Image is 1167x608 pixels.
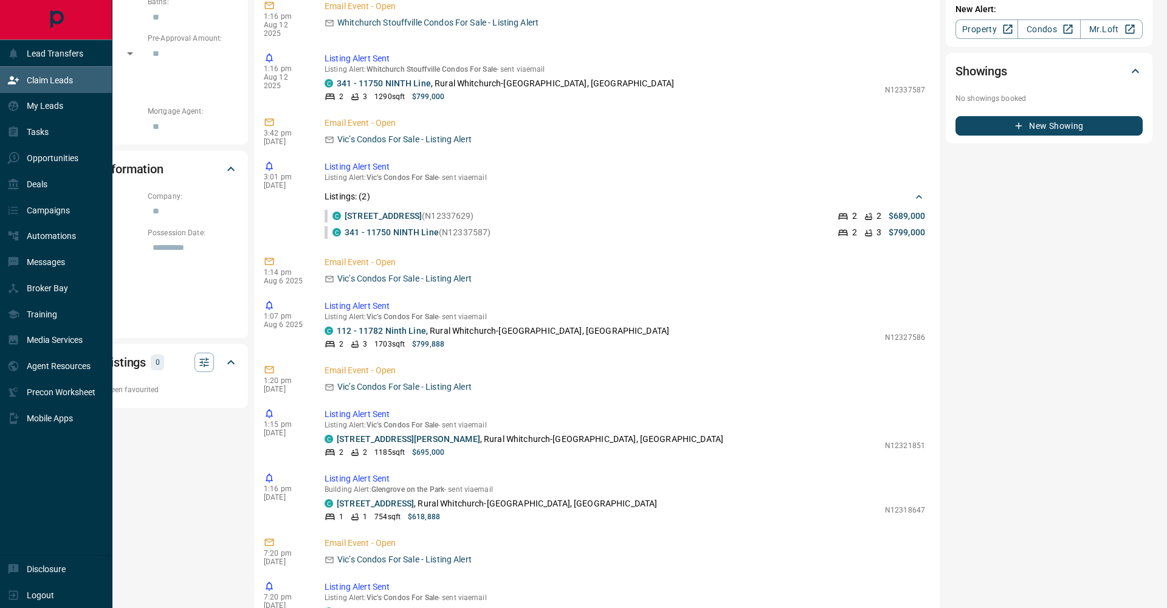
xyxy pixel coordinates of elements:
[955,57,1143,86] div: Showings
[264,137,306,146] p: [DATE]
[264,549,306,558] p: 7:20 pm
[264,420,306,429] p: 1:15 pm
[325,593,925,602] p: Listing Alert : - sent via email
[325,256,925,269] p: Email Event - Open
[337,433,723,446] p: , Rural Whitchurch-[GEOGRAPHIC_DATA], [GEOGRAPHIC_DATA]
[264,558,306,566] p: [DATE]
[51,154,238,184] div: Personal Information
[332,228,341,237] div: condos.ca
[885,85,925,95] p: N12337587
[325,79,333,88] div: condos.ca
[374,91,405,102] p: 1290 sqft
[51,384,238,395] p: No listings have been favourited
[148,106,238,117] p: Mortgage Agent:
[367,593,438,602] span: Vic’s Condos For Sale
[325,485,925,494] p: Building Alert : - sent via email
[264,173,306,181] p: 3:01 pm
[264,593,306,601] p: 7:20 pm
[337,497,657,510] p: , Rural Whitchurch-[GEOGRAPHIC_DATA], [GEOGRAPHIC_DATA]
[264,493,306,502] p: [DATE]
[148,191,238,202] p: Company:
[955,3,1143,16] p: New Alert:
[371,485,444,494] span: Glengrove on the Park
[889,226,925,239] p: $799,000
[337,16,539,29] p: Whitchurch Stouffville Condos For Sale - Listing Alert
[337,326,426,336] a: 112 - 11782 Ninth Line
[339,91,343,102] p: 2
[337,77,674,90] p: , Rural Whitchurch-[GEOGRAPHIC_DATA], [GEOGRAPHIC_DATA]
[325,161,925,173] p: Listing Alert Sent
[345,227,439,237] a: 341 - 11750 NINTH Line
[264,385,306,393] p: [DATE]
[325,499,333,508] div: condos.ca
[337,325,669,337] p: , Rural Whitchurch-[GEOGRAPHIC_DATA], [GEOGRAPHIC_DATA]
[339,511,343,522] p: 1
[325,421,925,429] p: Listing Alert : - sent via email
[367,421,438,429] span: Vic’s Condos For Sale
[325,117,925,130] p: Email Event - Open
[374,511,401,522] p: 754 sqft
[885,332,925,343] p: N12327586
[337,434,480,444] a: [STREET_ADDRESS][PERSON_NAME]
[325,408,925,421] p: Listing Alert Sent
[337,78,431,88] a: 341 - 11750 NINTH Line
[264,312,306,320] p: 1:07 pm
[148,33,238,44] p: Pre-Approval Amount:
[325,537,925,550] p: Email Event - Open
[337,133,472,146] p: Vic’s Condos For Sale - Listing Alert
[325,185,925,208] div: Listings: (2)
[852,226,857,239] p: 2
[148,227,238,238] p: Possession Date:
[955,19,1018,39] a: Property
[264,73,306,90] p: Aug 12 2025
[264,181,306,190] p: [DATE]
[264,268,306,277] p: 1:14 pm
[363,339,367,350] p: 3
[885,505,925,516] p: N12318647
[325,581,925,593] p: Listing Alert Sent
[51,348,238,377] div: Favourite Listings0
[1017,19,1080,39] a: Condos
[412,91,444,102] p: $799,000
[325,313,925,321] p: Listing Alert : - sent via email
[852,210,857,223] p: 2
[337,499,414,508] a: [STREET_ADDRESS]
[363,91,367,102] p: 3
[339,339,343,350] p: 2
[51,300,238,311] p: Address:
[337,553,472,566] p: Vic’s Condos For Sale - Listing Alert
[337,272,472,285] p: Vic’s Condos For Sale - Listing Alert
[367,313,438,321] span: Vic’s Condos For Sale
[264,12,306,21] p: 1:16 pm
[1080,19,1143,39] a: Mr.Loft
[363,447,367,458] p: 2
[325,364,925,377] p: Email Event - Open
[264,429,306,437] p: [DATE]
[374,447,405,458] p: 1185 sqft
[412,339,444,350] p: $799,888
[264,129,306,137] p: 3:42 pm
[325,300,925,313] p: Listing Alert Sent
[325,435,333,443] div: condos.ca
[876,226,881,239] p: 3
[889,210,925,223] p: $689,000
[325,65,925,74] p: Listing Alert : - sent via email
[363,511,367,522] p: 1
[264,485,306,493] p: 1:16 pm
[345,211,422,221] a: [STREET_ADDRESS]
[325,472,925,485] p: Listing Alert Sent
[374,339,405,350] p: 1703 sqft
[367,173,438,182] span: Vic’s Condos For Sale
[955,116,1143,136] button: New Showing
[264,376,306,385] p: 1:20 pm
[337,381,472,393] p: Vic’s Condos For Sale - Listing Alert
[876,210,881,223] p: 2
[955,61,1007,81] h2: Showings
[885,440,925,451] p: N12321851
[325,52,925,65] p: Listing Alert Sent
[325,190,370,203] p: Listings: ( 2 )
[264,64,306,73] p: 1:16 pm
[332,212,341,220] div: condos.ca
[412,447,444,458] p: $695,000
[325,173,925,182] p: Listing Alert : - sent via email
